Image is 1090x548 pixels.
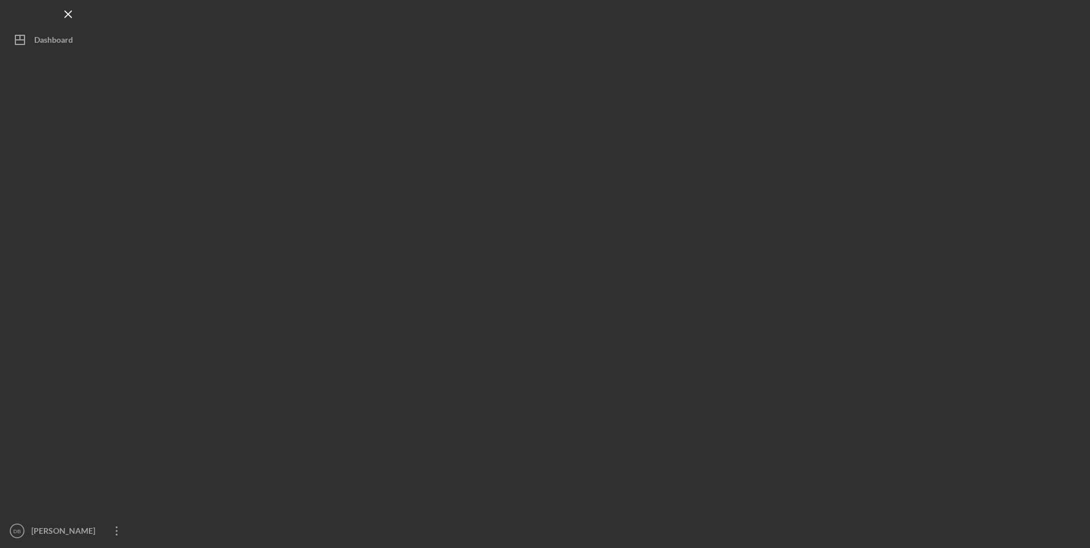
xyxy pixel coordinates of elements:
[13,528,21,534] text: DB
[6,28,131,51] button: Dashboard
[29,520,103,545] div: [PERSON_NAME]
[6,520,131,542] button: DB[PERSON_NAME]
[34,28,73,54] div: Dashboard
